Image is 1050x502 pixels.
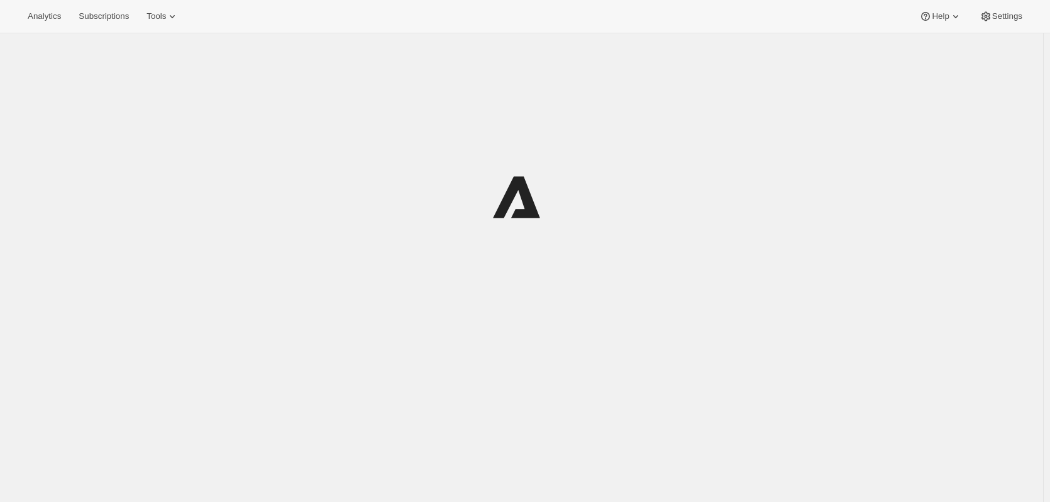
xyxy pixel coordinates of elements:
[71,8,136,25] button: Subscriptions
[146,11,166,21] span: Tools
[28,11,61,21] span: Analytics
[972,8,1030,25] button: Settings
[20,8,69,25] button: Analytics
[932,11,949,21] span: Help
[79,11,129,21] span: Subscriptions
[912,8,969,25] button: Help
[992,11,1022,21] span: Settings
[139,8,186,25] button: Tools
